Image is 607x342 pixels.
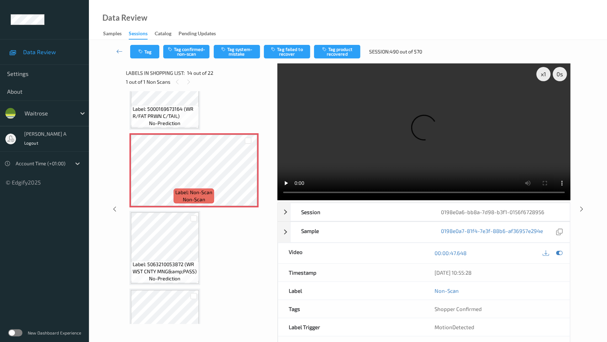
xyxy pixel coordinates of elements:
span: Shopper Confirmed [435,306,482,312]
span: no-prediction [149,120,180,127]
div: Timestamp [278,264,424,281]
div: Label [278,282,424,300]
span: 14 out of 22 [187,69,213,77]
button: Tag failed to recover [264,45,310,58]
div: Sessions [129,30,148,40]
div: [DATE] 10:55:28 [435,269,559,276]
button: Tag product recovered [314,45,360,58]
div: 1 out of 1 Non Scans [126,77,272,86]
a: Samples [103,29,129,39]
div: 0198e0a6-bb8a-7d98-b3f1-0156f6728956 [430,203,569,221]
div: x 1 [536,67,550,81]
div: Sample0198e0a7-81f4-7e3f-88b6-af36957e294e [278,222,570,243]
div: Samples [103,30,122,39]
span: Label: Non-Scan [175,189,212,196]
div: Session0198e0a6-bb8a-7d98-b3f1-0156f6728956 [278,203,570,221]
span: 490 out of 570 [390,48,422,55]
div: Pending Updates [179,30,216,39]
a: Pending Updates [179,29,223,39]
div: Session [291,203,430,221]
span: no-prediction [149,275,180,282]
div: Video [278,243,424,263]
a: Catalog [155,29,179,39]
a: 0198e0a7-81f4-7e3f-88b6-af36957e294e [441,227,543,237]
span: non-scan [183,196,205,203]
button: Tag [130,45,159,58]
a: 00:00:47.648 [435,249,467,256]
div: Tags [278,300,424,318]
div: 0 s [553,67,567,81]
a: Non-Scan [435,287,459,294]
div: Label Trigger [278,318,424,336]
button: Tag confirmed-non-scan [163,45,209,58]
a: Sessions [129,29,155,40]
span: Label: 5063210053872 (WR WST CNTY MNG&amp;PASS) [133,261,197,275]
div: Catalog [155,30,171,39]
div: Data Review [102,14,147,21]
span: Labels in shopping list: [126,69,185,77]
div: MotionDetected [424,318,570,336]
button: Tag system-mistake [214,45,260,58]
div: Sample [291,222,430,242]
span: Label: 5000169673164 (WR R/FAT PRWN C/TAIL) [133,105,197,120]
span: Session: [369,48,390,55]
